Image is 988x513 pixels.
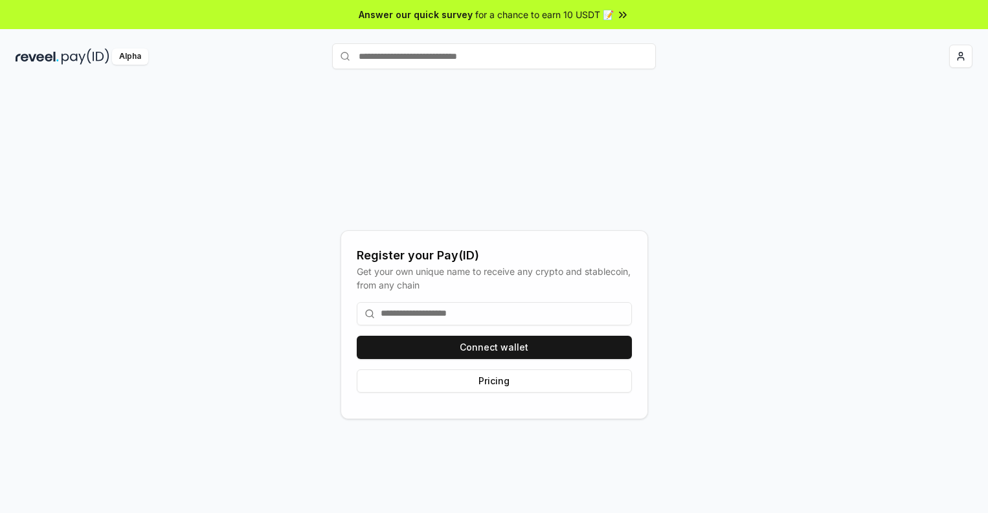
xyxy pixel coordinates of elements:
span: Answer our quick survey [359,8,473,21]
span: for a chance to earn 10 USDT 📝 [475,8,614,21]
button: Pricing [357,369,632,393]
div: Alpha [112,49,148,65]
div: Get your own unique name to receive any crypto and stablecoin, from any chain [357,265,632,292]
div: Register your Pay(ID) [357,246,632,265]
button: Connect wallet [357,336,632,359]
img: pay_id [62,49,109,65]
img: reveel_dark [16,49,59,65]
